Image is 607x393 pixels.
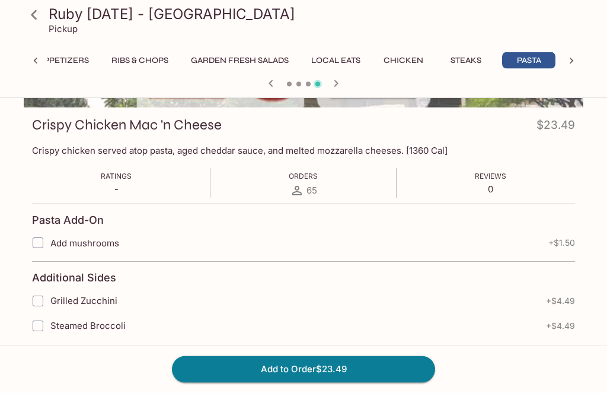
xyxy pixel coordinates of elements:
[32,145,575,157] p: Crispy chicken served atop pasta, aged cheddar sauce, and melted mozzarella cheeses. [1360 Cal]
[536,116,575,140] h4: $23.49
[546,322,575,331] span: + $4.49
[50,238,119,249] span: Add mushrooms
[49,5,579,23] h3: Ruby [DATE] - [GEOGRAPHIC_DATA]
[306,185,317,196] span: 65
[475,184,506,195] p: 0
[101,172,132,181] span: Ratings
[32,272,116,285] h4: Additional Sides
[502,52,555,69] button: Pasta
[376,52,430,69] button: Chicken
[49,23,78,34] p: Pickup
[184,52,295,69] button: Garden Fresh Salads
[172,356,435,382] button: Add to Order$23.49
[32,116,222,135] h3: Crispy Chicken Mac 'n Cheese
[32,214,104,227] h4: Pasta Add-On
[50,321,126,332] span: Steamed Broccoli
[475,172,506,181] span: Reviews
[305,52,367,69] button: Local Eats
[105,52,175,69] button: Ribs & Chops
[101,184,132,195] p: -
[289,172,318,181] span: Orders
[548,239,575,248] span: + $1.50
[50,296,117,307] span: Grilled Zucchini
[546,297,575,306] span: + $4.49
[32,52,95,69] button: Appetizers
[439,52,493,69] button: Steaks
